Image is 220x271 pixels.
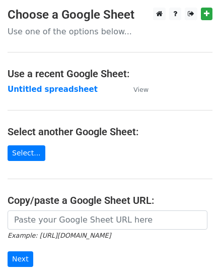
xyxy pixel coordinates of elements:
a: Select... [8,145,45,161]
a: View [123,85,149,94]
small: Example: [URL][DOMAIN_NAME] [8,232,111,239]
h4: Copy/paste a Google Sheet URL: [8,194,212,206]
h4: Select another Google Sheet: [8,126,212,138]
h3: Choose a Google Sheet [8,8,212,22]
p: Use one of the options below... [8,26,212,37]
input: Paste your Google Sheet URL here [8,210,207,230]
h4: Use a recent Google Sheet: [8,68,212,80]
a: Untitled spreadsheet [8,85,98,94]
input: Next [8,251,33,267]
small: View [133,86,149,93]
